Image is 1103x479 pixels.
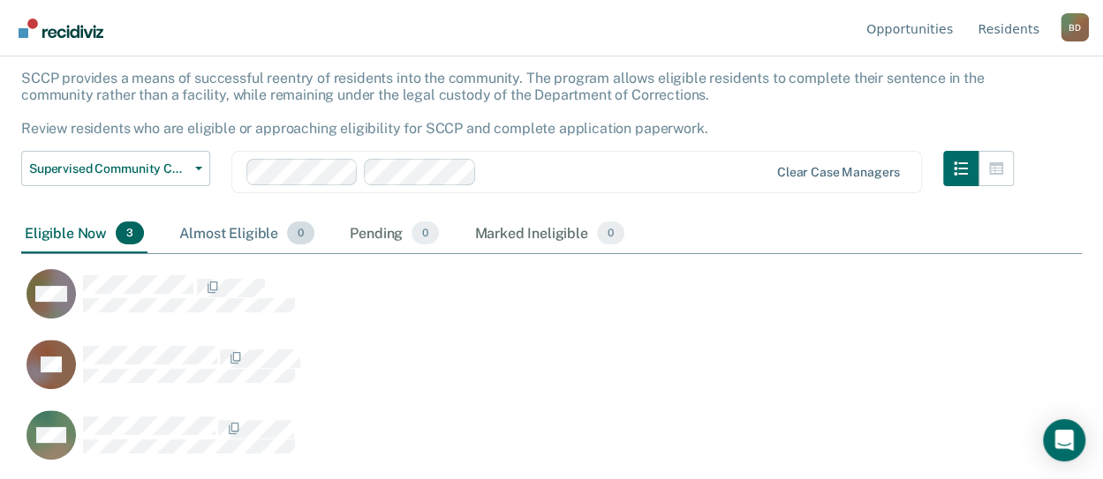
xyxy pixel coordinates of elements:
[1043,419,1085,461] div: Open Intercom Messenger
[597,221,624,244] span: 0
[19,19,103,38] img: Recidiviz
[21,151,210,186] button: Supervised Community Confinement Program
[346,214,442,253] div: Pending0
[777,165,900,180] div: Clear case managers
[176,214,318,253] div: Almost Eligible0
[1061,13,1089,41] div: B D
[1061,13,1089,41] button: Profile dropdown button
[29,161,188,176] span: Supervised Community Confinement Program
[21,339,949,409] div: CaseloadOpportunityCell-158403
[21,268,949,339] div: CaseloadOpportunityCell-10670
[412,221,439,244] span: 0
[471,214,628,253] div: Marked Ineligible0
[21,70,984,138] p: SCCP provides a means of successful reentry of residents into the community. The program allows e...
[287,221,314,244] span: 0
[116,221,144,244] span: 3
[21,214,147,253] div: Eligible Now3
